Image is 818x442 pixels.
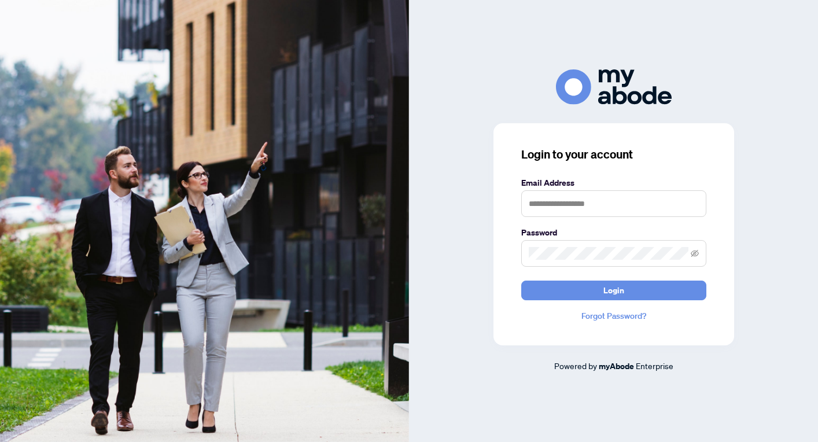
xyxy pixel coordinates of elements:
[603,281,624,300] span: Login
[521,281,706,300] button: Login
[691,249,699,257] span: eye-invisible
[521,226,706,239] label: Password
[521,146,706,163] h3: Login to your account
[556,69,672,105] img: ma-logo
[521,310,706,322] a: Forgot Password?
[521,176,706,189] label: Email Address
[554,360,597,371] span: Powered by
[599,360,634,373] a: myAbode
[636,360,673,371] span: Enterprise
